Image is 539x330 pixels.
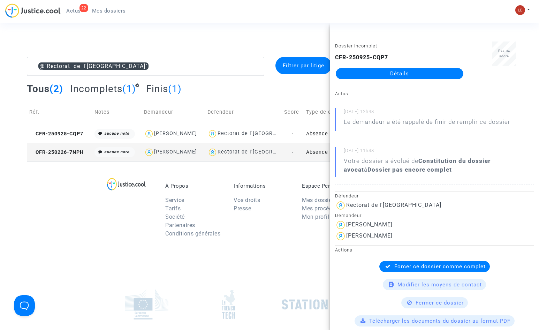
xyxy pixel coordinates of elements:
span: Télécharger les documents du dossier au format PDF [369,318,510,324]
span: - [292,131,294,137]
small: Dossier incomplet [335,43,377,48]
td: Defendeur [205,100,282,125]
span: Filtrer par litige [283,62,324,69]
p: Espace Personnel [302,183,360,189]
span: Fermer ce dossier [416,300,464,306]
span: Mes dossiers [92,8,126,14]
span: (1) [122,83,136,95]
a: Partenaires [165,222,195,228]
div: [PERSON_NAME] [154,149,197,155]
img: icon-user.svg [144,147,154,157]
img: french_tech.png [222,290,235,319]
b: CFR-250925-CQP7 [335,54,388,61]
a: Service [165,197,184,203]
span: Actus [66,8,81,14]
img: icon-user.svg [335,200,346,211]
small: [DATE] 11h48 [344,148,534,157]
iframe: Help Scout Beacon - Open [14,295,35,316]
a: Mes dossiers [302,197,336,203]
img: icon-user.svg [144,129,154,139]
a: Détails [336,68,463,79]
p: Le demandeur a été rappelé de finir de remplir ce dossier [344,118,510,130]
span: (1) [168,83,182,95]
td: Demandeur [142,100,205,125]
td: Absence de mise à disposition d'AESH [304,125,380,143]
i: aucune note [104,131,129,136]
img: icon-user.svg [335,219,346,231]
span: Finis [146,83,168,95]
i: aucune note [104,150,129,154]
b: Dossier pas encore complet [367,166,452,173]
p: À Propos [165,183,223,189]
img: icon-user.svg [207,129,218,139]
span: CFR-250925-CQP7 [29,131,83,137]
div: [PERSON_NAME] [346,221,393,228]
small: [DATE] 12h48 [344,108,534,118]
td: Réf. [27,100,92,125]
div: 22 [79,4,88,12]
div: [PERSON_NAME] [154,130,197,136]
img: jc-logo.svg [5,3,61,18]
span: Incomplets [70,83,122,95]
span: Modifier les moyens de contact [397,282,482,288]
a: Presse [234,205,251,212]
td: Score [282,100,304,125]
a: Vos droits [234,197,260,203]
span: Pas de score [498,49,510,58]
span: - [292,149,294,155]
img: 7d989c7df380ac848c7da5f314e8ff03 [515,5,525,15]
img: logo-lg.svg [107,178,146,190]
div: [PERSON_NAME] [346,232,393,239]
a: Tarifs [165,205,181,212]
div: Rectorat de l'[GEOGRAPHIC_DATA] [346,202,441,208]
small: Demandeur [335,213,362,218]
img: stationf.png [282,299,339,310]
a: Mes dossiers [86,6,131,16]
span: (2) [50,83,63,95]
a: Conditions générales [165,230,220,237]
p: Informations [234,183,291,189]
td: Notes [92,100,142,125]
img: icon-user.svg [207,147,218,157]
span: CFR-250226-7NPH [29,149,84,155]
td: Type de dossier [304,100,380,125]
span: Forcer ce dossier comme complet [394,263,486,270]
small: Défendeur [335,193,359,198]
small: Actus [335,91,348,96]
a: Mes procédures [302,205,343,212]
a: 22Actus [61,6,86,16]
div: Rectorat de l'[GEOGRAPHIC_DATA] [218,130,306,136]
span: Tous [27,83,50,95]
small: Actions [335,247,352,253]
div: Votre dossier a évolué de à [344,157,534,174]
div: Rectorat de l'[GEOGRAPHIC_DATA] [218,149,306,155]
img: europe_commision.png [125,289,168,320]
a: Société [165,213,185,220]
img: icon-user.svg [335,231,346,242]
td: Absence de mise à disposition d'AESH [304,143,380,162]
a: Mon profil [302,213,329,220]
